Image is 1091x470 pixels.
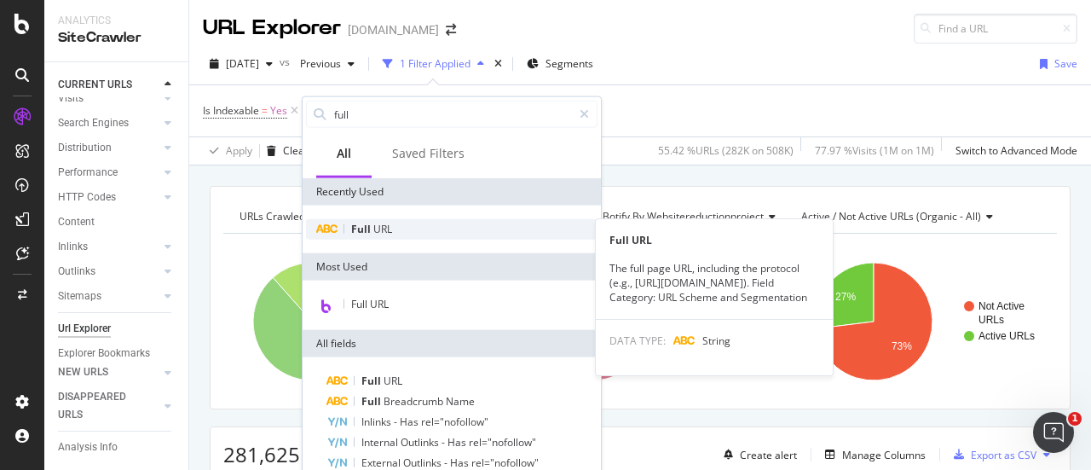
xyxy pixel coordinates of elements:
span: Inlinks [361,415,394,429]
div: CURRENT URLS [58,76,132,94]
span: Active / Not Active URLs (organic - all) [801,209,981,223]
a: CURRENT URLS [58,76,159,94]
div: SiteCrawler [58,28,175,48]
div: Visits [58,90,84,107]
div: Save [1054,56,1077,71]
span: Has [450,455,471,470]
span: - [444,455,450,470]
span: Is Indexable [203,103,259,118]
div: HTTP Codes [58,189,116,206]
span: Previous [293,56,341,71]
input: Find a URL [914,14,1077,44]
div: times [491,55,505,73]
text: URLs [978,314,1004,326]
div: Analytics [58,14,175,28]
span: Yes [270,99,287,123]
a: Search Engines [58,114,159,132]
div: 77.97 % Visits ( 1M on 1M ) [815,143,934,158]
span: URLs Crawled By Botify By pagetype [240,209,411,223]
div: DISAPPEARED URLS [58,388,144,424]
span: 1 [1068,412,1082,426]
span: Outlinks [403,455,444,470]
div: Search Engines [58,114,129,132]
div: Inlinks [58,238,88,256]
a: Distribution [58,139,159,157]
a: Outlinks [58,263,159,281]
span: Segments [545,56,593,71]
a: Explorer Bookmarks [58,345,176,363]
text: Not Active [978,300,1025,312]
a: DISAPPEARED URLS [58,388,159,424]
span: Has [400,415,421,429]
a: Sitemaps [58,287,159,305]
a: Performance [58,164,159,182]
span: DATA TYPE: [609,334,666,348]
div: Outlinks [58,263,95,281]
span: String [702,334,730,348]
a: HTTP Codes [58,189,159,206]
div: Sitemaps [58,287,101,305]
span: = [262,103,268,118]
button: Create alert [717,441,797,468]
div: Export as CSV [971,448,1036,462]
div: 1 Filter Applied [400,56,470,71]
span: Name [446,394,475,409]
a: Inlinks [58,238,159,256]
span: External [361,455,403,470]
div: URL Explorer [203,14,341,43]
button: Previous [293,50,361,78]
span: Internal [361,435,401,450]
div: Performance [58,164,118,182]
button: Segments [520,50,600,78]
h4: Active / Not Active URLs [798,203,1042,230]
div: Distribution [58,139,112,157]
span: Outlinks [401,435,442,450]
div: A chart. [504,247,771,396]
span: URL [384,374,402,388]
span: Breadcrumb [384,394,446,409]
span: Full [361,394,384,409]
a: Content [58,213,176,231]
span: rel="nofollow" [421,415,488,429]
div: 55.42 % URLs ( 282K on 508K ) [658,143,794,158]
div: NEW URLS [58,363,108,381]
text: 27% [835,291,856,303]
span: rel="nofollow" [471,455,539,470]
div: The full page URL, including the protocol (e.g., [URL][DOMAIN_NAME]). Field Category: URL Scheme ... [596,261,833,305]
text: 73% [892,340,912,352]
div: Most Used [303,253,601,281]
span: - [394,415,400,429]
a: NEW URLS [58,363,159,381]
svg: A chart. [223,247,491,396]
iframe: Intercom live chat [1033,412,1074,453]
div: Analysis Info [58,438,118,456]
div: Url Explorer [58,320,111,338]
span: Full URL [351,297,389,311]
button: Apply [203,137,252,165]
div: Saved Filters [392,145,465,162]
button: Save [1033,50,1077,78]
a: Url Explorer [58,320,176,338]
button: [DATE] [203,50,280,78]
div: Create alert [740,448,797,462]
span: 281,625 URLs found [223,440,416,468]
div: Content [58,213,95,231]
span: Full [361,374,384,388]
span: 2025 Sep. 26th [226,56,259,71]
div: Full URL [596,233,833,247]
svg: A chart. [785,247,1053,396]
span: vs [280,55,293,69]
div: Recently Used [303,178,601,206]
span: Has [447,435,469,450]
span: URL [373,222,392,236]
div: All fields [303,330,601,357]
div: Apply [226,143,252,158]
button: Export as CSV [947,441,1036,468]
h4: URLs Crawled By Botify By pagetype [236,203,480,230]
input: Search by field name [332,102,572,127]
span: rel="nofollow" [469,435,536,450]
div: Switch to Advanced Mode [955,143,1077,158]
div: arrow-right-arrow-left [446,24,456,36]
